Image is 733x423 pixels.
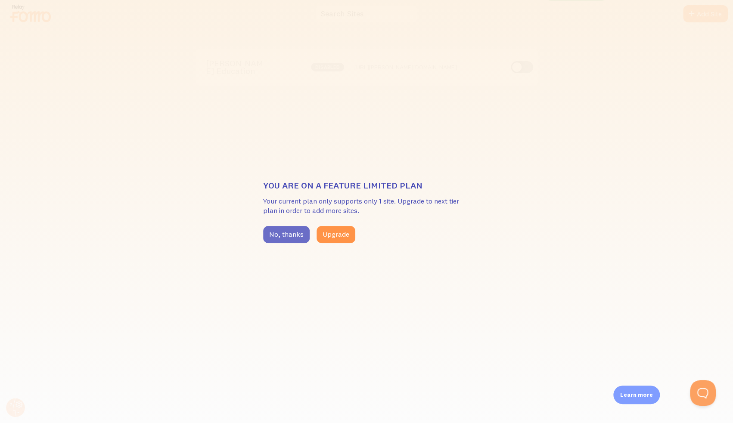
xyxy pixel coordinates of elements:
div: Learn more [613,386,660,404]
iframe: Help Scout Beacon - Open [690,380,716,406]
button: Upgrade [317,226,355,243]
p: Your current plan only supports only 1 site. Upgrade to next tier plan in order to add more sites. [263,196,470,216]
button: No, thanks [263,226,310,243]
p: Learn more [620,391,653,399]
h3: You are on a feature limited plan [263,180,470,191]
